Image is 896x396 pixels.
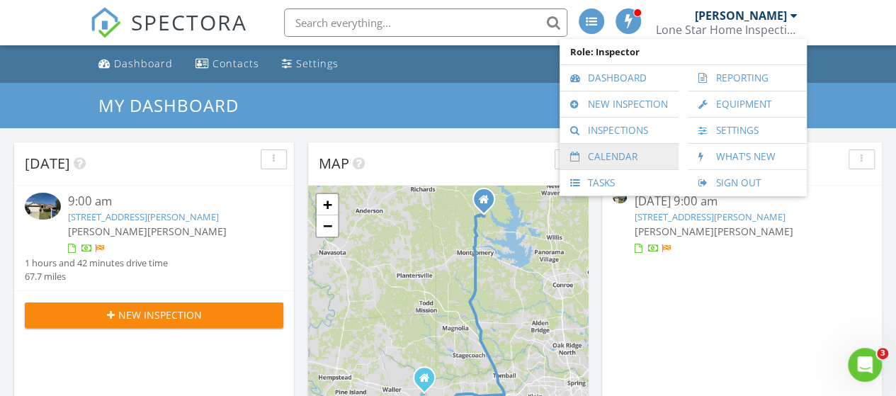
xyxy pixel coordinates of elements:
a: Calendar [567,144,671,169]
div: 9:00 am [68,193,262,210]
div: [DATE] 9:00 am [634,193,849,210]
span: New Inspection [118,307,202,322]
span: [PERSON_NAME] [713,225,793,238]
img: 9348030%2Freports%2Ffd9db2ac-7bfa-4e27-be2e-6f136b4ff208%2Fcover_photos%2FB2322ZQ1N059UTHZysNF%2F... [613,193,627,203]
span: [PERSON_NAME] [68,225,147,238]
a: 9:00 am [STREET_ADDRESS][PERSON_NAME] [PERSON_NAME][PERSON_NAME] 1 hours and 42 minutes drive tim... [25,193,283,283]
a: Zoom out [317,215,338,237]
div: 67.7 miles [25,270,168,283]
a: Zoom in [317,194,338,215]
span: [PERSON_NAME] [147,225,227,238]
a: Settings [695,118,800,143]
span: Map [319,154,349,173]
span: [PERSON_NAME] [634,225,713,238]
span: [DATE] [25,154,70,173]
a: [DATE] 9:00 am [STREET_ADDRESS][PERSON_NAME] [PERSON_NAME][PERSON_NAME] [613,193,871,256]
a: Tasks [567,170,671,196]
a: Settings [276,51,344,77]
div: 20249 Spruce Dr., Montgomery TX 77356 [484,199,492,208]
div: 1 hours and 42 minutes drive time [25,256,168,270]
a: Dashboard [567,65,671,91]
div: Dashboard [114,57,173,70]
a: New Inspection [567,91,671,117]
a: Equipment [695,91,800,117]
div: PO Box 205, Hockley TX 77447 [424,378,433,386]
span: SPECTORA [131,7,247,37]
input: Search everything... [284,9,567,37]
a: SPECTORA [90,19,247,49]
a: My Dashboard [98,94,251,117]
span: 3 [877,348,888,359]
a: [STREET_ADDRESS][PERSON_NAME] [634,210,785,223]
img: 9348030%2Freports%2Ffd9db2ac-7bfa-4e27-be2e-6f136b4ff208%2Fcover_photos%2FB2322ZQ1N059UTHZysNF%2F... [25,193,61,220]
img: The Best Home Inspection Software - Spectora [90,7,121,38]
a: Contacts [190,51,265,77]
button: New Inspection [25,302,283,328]
iframe: Intercom live chat [848,348,882,382]
a: [STREET_ADDRESS][PERSON_NAME] [68,210,219,223]
span: Role: Inspector [567,39,800,64]
div: Contacts [212,57,259,70]
a: What's New [695,144,800,169]
div: [PERSON_NAME] [695,9,787,23]
a: Sign Out [695,170,800,196]
div: Settings [296,57,339,70]
div: Lone Star Home Inspections PLLC [656,23,798,37]
a: Inspections [567,118,671,143]
a: Dashboard [93,51,178,77]
a: Reporting [695,65,800,91]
